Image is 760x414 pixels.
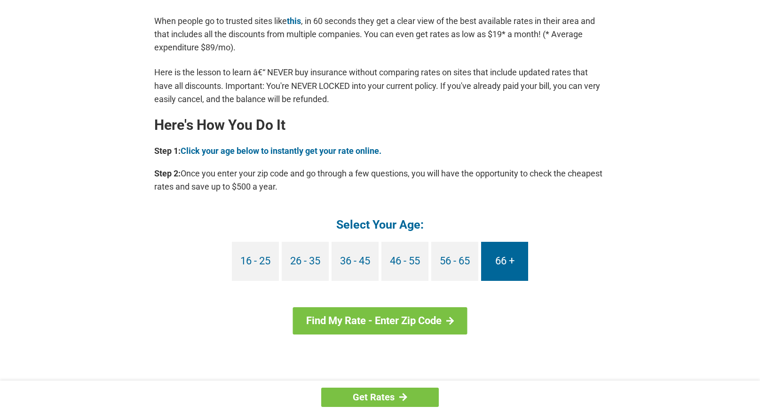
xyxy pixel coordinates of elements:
[293,307,467,334] a: Find My Rate - Enter Zip Code
[332,242,379,281] a: 36 - 45
[381,242,428,281] a: 46 - 55
[154,15,606,54] p: When people go to trusted sites like , in 60 seconds they get a clear view of the best available ...
[321,388,439,407] a: Get Rates
[232,242,279,281] a: 16 - 25
[154,66,606,105] p: Here is the lesson to learn â€“ NEVER buy insurance without comparing rates on sites that include...
[287,16,301,26] a: this
[431,242,478,281] a: 56 - 65
[154,146,181,156] b: Step 1:
[481,242,528,281] a: 66 +
[181,146,381,156] a: Click your age below to instantly get your rate online.
[154,118,606,133] h2: Here's How You Do It
[154,168,181,178] b: Step 2:
[282,242,329,281] a: 26 - 35
[154,167,606,193] p: Once you enter your zip code and go through a few questions, you will have the opportunity to che...
[154,217,606,232] h4: Select Your Age:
